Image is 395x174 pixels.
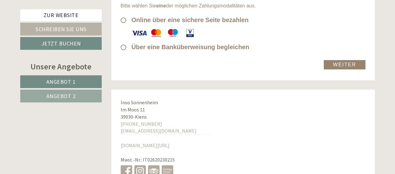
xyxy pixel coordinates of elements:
span: Angebot 1 [46,78,76,85]
span: Angebot 2 [46,92,76,100]
a: [PHONE_NUMBER] [121,121,162,127]
div: [DATE] [111,5,134,15]
span: Im Moos 11 [121,106,145,113]
span: Über eine Banküberweisung begleichen [121,44,249,51]
div: Unsere Angebote [20,61,102,72]
a: Schreiben Sie uns [20,23,102,35]
a: [DOMAIN_NAME][URL] [121,142,170,148]
span: 39030 [121,114,133,120]
strong: eine [156,3,166,8]
small: 13:53 [9,30,96,35]
a: Jetzt buchen [20,37,102,50]
a: Weiter [324,60,365,69]
span: Inso Sonnenheim [121,99,158,106]
a: [EMAIL_ADDRESS][DOMAIN_NAME] [121,128,197,134]
a: Zur Website [20,9,102,21]
span: : IT02620230215 [141,157,175,163]
span: Kiens [135,114,147,120]
div: Bitte wählen Sie der möglichen Zahlungsmodalitäten aus. [121,2,366,10]
div: Inso Sonnenheim [9,18,96,23]
div: Guten Tag, wie können wir Ihnen helfen? [5,17,99,36]
span: Online über eine sichere Seite bezahlen [121,16,249,24]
